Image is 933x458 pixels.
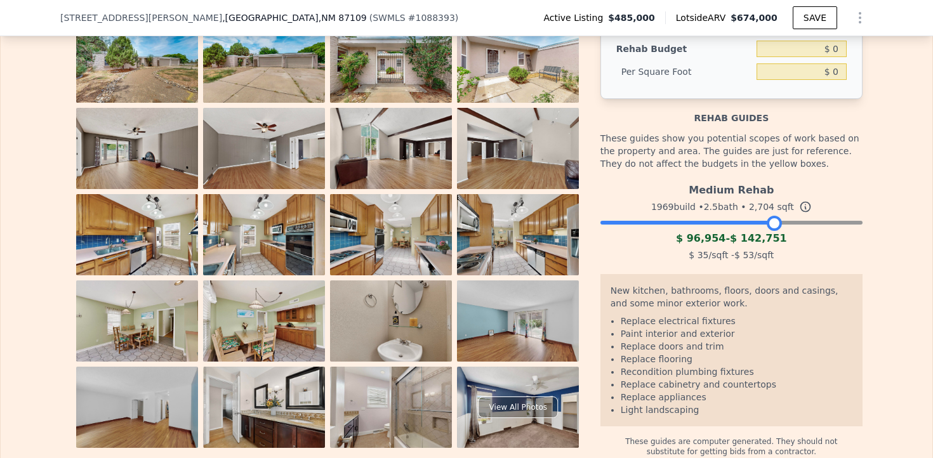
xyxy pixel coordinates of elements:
[457,108,579,189] img: Property Photo 8
[330,108,452,189] img: Property Photo 7
[479,396,558,418] div: View All Photos
[319,13,367,23] span: , NM 87109
[76,367,198,448] img: Property Photo 17
[621,340,852,353] li: Replace doors and trim
[76,108,198,189] img: Property Photo 5
[457,280,579,362] img: Property Photo 16
[203,194,325,275] img: Property Photo 10
[616,60,751,83] div: Per Square Foot
[621,315,852,327] li: Replace electrical fixtures
[76,280,198,362] img: Property Photo 13
[600,99,863,124] div: Rehab guides
[330,194,452,275] img: Property Photo 11
[600,178,863,198] div: Medium Rehab
[600,246,863,264] div: /sqft - /sqft
[616,37,751,60] div: Rehab Budget
[203,108,325,189] img: Property Photo 6
[203,22,325,103] img: Property Photo 2
[408,13,455,23] span: # 1088393
[600,231,863,246] div: -
[373,13,406,23] span: SWMLS
[676,11,731,24] span: Lotside ARV
[600,198,863,216] div: 1969 build • 2.5 bath • sqft
[621,327,852,340] li: Paint interior and exterior
[222,11,367,24] span: , [GEOGRAPHIC_DATA]
[600,124,863,178] div: These guides show you potential scopes of work based on the property and area. The guides are jus...
[749,202,774,212] span: 2,704
[731,13,777,23] span: $674,000
[457,194,579,275] img: Property Photo 12
[689,250,708,260] span: $ 35
[600,426,863,457] div: These guides are computer generated. They should not substitute for getting bids from a contractor.
[621,353,852,365] li: Replace flooring
[621,403,852,416] li: Light landscaping
[621,378,852,391] li: Replace cabinetry and countertops
[369,11,459,24] div: ( )
[203,280,325,362] img: Property Photo 14
[793,6,837,29] button: SAVE
[621,365,852,378] li: Recondition plumbing fixtures
[76,194,198,275] img: Property Photo 9
[457,367,579,448] img: Property Photo 20
[608,11,655,24] span: $485,000
[76,22,198,103] img: Property Photo 1
[457,22,579,103] img: Property Photo 4
[330,22,452,103] img: Property Photo 3
[611,284,852,315] div: New kitchen, bathrooms, floors, doors and casings, and some minor exterior work.
[330,280,452,362] img: Property Photo 15
[676,232,725,244] span: $ 96,954
[847,5,873,30] button: Show Options
[730,232,787,244] span: $ 142,751
[543,11,608,24] span: Active Listing
[330,367,452,448] img: Property Photo 19
[734,250,754,260] span: $ 53
[621,391,852,403] li: Replace appliances
[203,367,325,448] img: Property Photo 18
[60,11,222,24] span: [STREET_ADDRESS][PERSON_NAME]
